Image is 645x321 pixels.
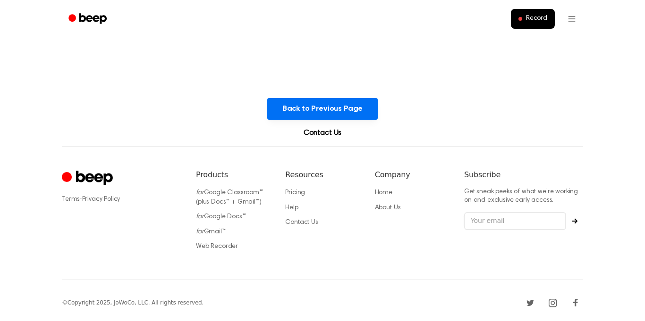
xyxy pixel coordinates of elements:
[375,189,392,196] a: Home
[285,169,359,181] h6: Resources
[82,196,120,203] a: Privacy Policy
[196,189,204,196] i: for
[545,295,560,310] a: Instagram
[62,195,181,204] div: ·
[196,243,238,250] a: Web Recorder
[285,205,298,211] a: Help
[526,15,547,23] span: Record
[267,98,378,120] button: Back to Previous Page
[560,8,583,30] button: Open menu
[62,10,115,28] a: Beep
[196,214,204,220] i: for
[464,169,583,181] h6: Subscribe
[568,295,583,310] a: Facebook
[196,229,204,235] i: for
[196,214,246,220] a: forGoogle Docs™
[285,189,305,196] a: Pricing
[375,169,449,181] h6: Company
[292,127,353,139] a: Contact Us
[375,205,401,211] a: About Us
[285,219,318,226] a: Contact Us
[196,169,270,181] h6: Products
[464,188,583,205] p: Get sneak peeks of what we’re working on and exclusive early access.
[566,218,583,224] button: Subscribe
[62,298,204,307] div: © Copyright 2025, JoWoCo, LLC. All rights reserved.
[62,169,115,188] a: Cruip
[523,295,538,310] a: Twitter
[511,9,555,29] button: Record
[464,212,566,230] input: Your email
[196,189,263,206] a: forGoogle Classroom™ (plus Docs™ + Gmail™)
[62,196,80,203] a: Terms
[196,229,226,235] a: forGmail™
